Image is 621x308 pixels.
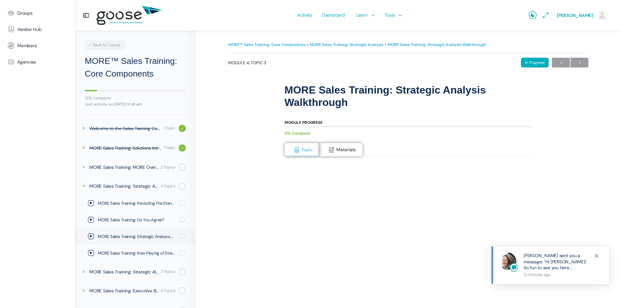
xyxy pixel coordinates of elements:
a: MORE Sales Training: Strategic Analysis [310,42,383,47]
span: Topic [301,147,313,153]
div: 12% Complete [85,96,186,100]
span: Materials [336,147,356,153]
a: Groups [3,5,72,21]
h2: MORE™ Sales Training: Core Components [85,55,186,80]
a: MORE Sales Training: Strategic Analysis 4 Topics [75,178,196,195]
span: Module 4, Topic 3 [228,61,266,65]
a: Vendor Hub [3,21,72,37]
span: Back to Course [88,42,121,48]
a: MORE Sales Training: Executive Briefing 4 Topics [75,282,196,299]
span: → [570,58,588,67]
h1: MORE Sales Training: Strategic Analysis Walkthrough [285,84,532,109]
span: Vendor Hub [17,27,42,32]
span: MORE Sales Training: Strategic Analysis Walkthrough [98,233,175,240]
span: 12 minutes ago [524,271,590,278]
span: Agencies [17,59,36,65]
div: 3 Topics [161,269,175,275]
div: MORE Sales Training: Executive Briefing [89,287,159,294]
img: Profile Photo [499,253,516,270]
span: Groups [17,10,33,16]
div: 4 Topics [161,183,175,189]
div: 1 Topic [164,145,175,151]
div: MORE Sales Training: MORE Overview [89,164,159,171]
a: Agencies [3,54,72,70]
div: In Progress [521,58,549,67]
span: MORE Sales Training: Role Playing of Strategic Analysis [98,250,175,257]
span: [PERSON_NAME] [557,12,593,18]
a: MORE Sales Training: Strategic Alignment Plan 3 Topics [75,263,196,280]
div: Module Progress [285,121,322,125]
a: MORE Sales Training: Do You Agree? [75,212,196,228]
a: [PERSON_NAME] sent you a message: "Hi [PERSON_NAME]! So fun to see you here… [524,253,590,271]
a: Members [3,37,72,54]
a: MORE Sales Training: Revisiting The Standard + Meeting’s Intent [75,195,196,212]
span: ← [552,58,570,67]
div: 2 Topics [161,164,175,170]
iframe: Chat Widget [588,277,621,308]
span: MORE Sales Training: Do You Agree? [98,217,175,223]
div: 1 Topic [164,125,175,131]
a: MORE Sales Training: Strategic Analysis Walkthrough [75,228,196,245]
a: MORE™ Sales Training: Core Components [228,42,305,47]
a: Back to Course [85,40,126,50]
div: Welcome to the Sales Training Course [89,125,162,132]
a: MORE Sales Training: MORE Overview 2 Topics [75,159,196,176]
a: MORE Sales Training: Role Playing of Strategic Analysis [75,245,196,261]
div: 4 Topics [161,288,175,294]
div: 0% Complete [285,129,526,138]
a: Next→ [570,58,588,67]
div: MORE Sales Training: Solutions Introduced [89,144,162,152]
div: Last activity on [DATE] 10:41 am [85,102,186,106]
a: MORE Sales Training: Strategic Analysis Walkthrough [388,42,486,47]
div: MORE Sales Training: Strategic Analysis [89,183,159,190]
a: MORE Sales Training: Solutions Introduced 1 Topic [75,139,196,157]
span: Members [17,43,37,49]
a: ←Previous [552,58,570,67]
div: MORE Sales Training: Strategic Alignment Plan [89,268,159,275]
a: Welcome to the Sales Training Course 1 Topic [75,120,196,137]
span: MORE Sales Training: Revisiting The Standard + Meeting’s Intent [98,200,175,207]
